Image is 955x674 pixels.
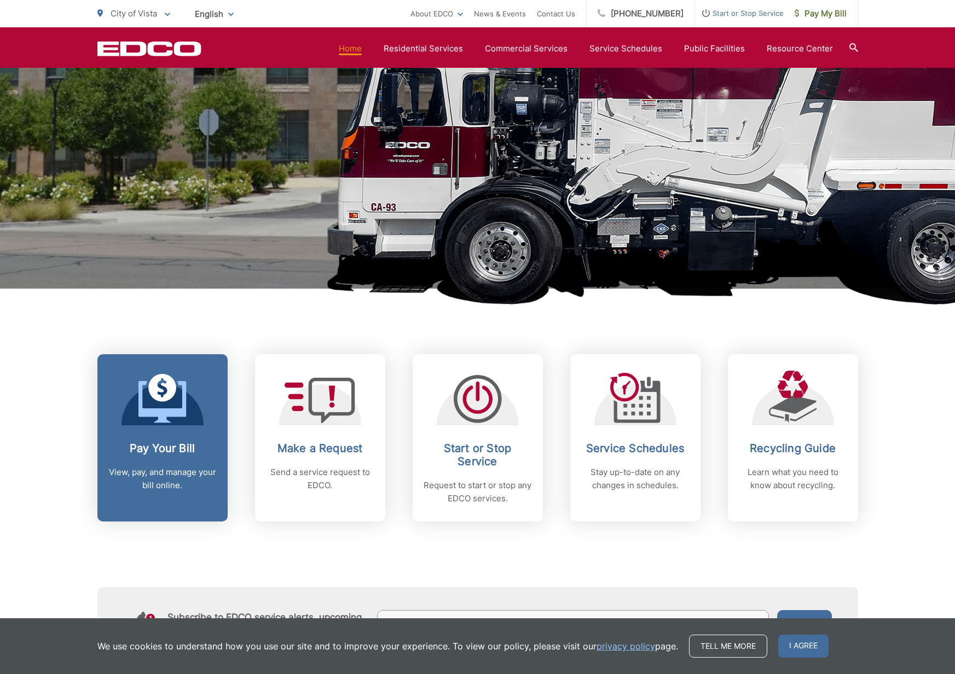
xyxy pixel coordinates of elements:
[339,42,362,55] a: Home
[111,8,157,19] span: City of Vista
[485,42,568,55] a: Commercial Services
[167,612,367,634] h4: Subscribe to EDCO service alerts, upcoming events & environmental news:
[108,442,217,455] h2: Pay Your Bill
[377,610,769,635] input: Enter your email address...
[537,7,575,20] a: Contact Us
[187,4,242,24] span: English
[739,442,847,455] h2: Recycling Guide
[255,354,385,521] a: Make a Request Send a service request to EDCO.
[581,466,690,492] p: Stay up-to-date on any changes in schedules.
[108,466,217,492] p: View, pay, and manage your bill online.
[739,466,847,492] p: Learn what you need to know about recycling.
[589,42,662,55] a: Service Schedules
[384,42,463,55] a: Residential Services
[777,610,832,635] button: Submit
[597,640,655,653] a: privacy policy
[795,7,847,20] span: Pay My Bill
[728,354,858,521] a: Recycling Guide Learn what you need to know about recycling.
[778,635,829,658] span: I agree
[474,7,526,20] a: News & Events
[424,479,532,505] p: Request to start or stop any EDCO services.
[581,442,690,455] h2: Service Schedules
[410,7,463,20] a: About EDCO
[424,442,532,468] h2: Start or Stop Service
[570,354,701,521] a: Service Schedules Stay up-to-date on any changes in schedules.
[266,466,374,492] p: Send a service request to EDCO.
[97,640,678,653] p: We use cookies to understand how you use our site and to improve your experience. To view our pol...
[97,354,228,521] a: Pay Your Bill View, pay, and manage your bill online.
[767,42,833,55] a: Resource Center
[684,42,745,55] a: Public Facilities
[689,635,767,658] a: Tell me more
[266,442,374,455] h2: Make a Request
[97,41,201,56] a: EDCD logo. Return to the homepage.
